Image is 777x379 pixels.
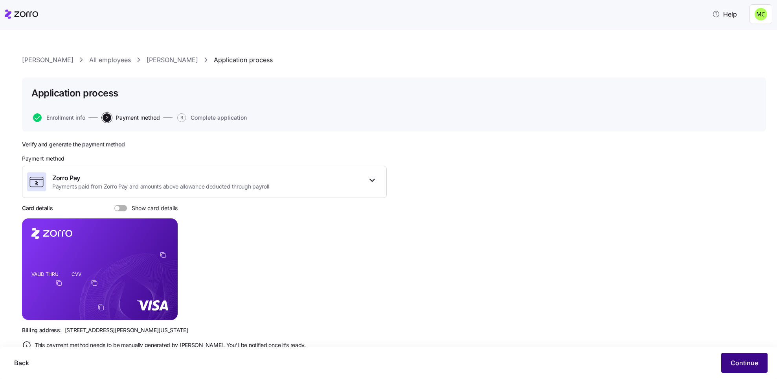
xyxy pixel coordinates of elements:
button: Continue [721,353,768,373]
span: Payment method [116,115,160,120]
img: fb6fbd1e9160ef83da3948286d18e3ea [755,8,767,20]
h2: Verify and generate the payment method [22,141,387,148]
button: 2Payment method [103,113,160,122]
span: Complete application [191,115,247,120]
a: Enrollment info [31,113,85,122]
span: Continue [731,358,758,368]
button: copy-to-clipboard [160,251,167,259]
span: Show card details [127,205,178,211]
span: Billing address: [22,326,62,334]
span: 2 [103,113,111,122]
span: [STREET_ADDRESS][PERSON_NAME][US_STATE] [65,326,188,334]
button: 3Complete application [177,113,247,122]
span: Zorro Pay [52,173,269,183]
a: 3Complete application [176,113,247,122]
button: copy-to-clipboard [91,279,98,287]
span: This payment method needs to be manually generated by [PERSON_NAME]. You’ll be notified once it’s... [35,341,306,349]
span: Payment method [22,155,64,163]
button: Help [706,6,743,22]
a: Application process [214,55,273,65]
button: copy-to-clipboard [55,279,62,287]
a: All employees [89,55,131,65]
button: copy-to-clipboard [97,304,105,311]
a: 2Payment method [101,113,160,122]
button: Enrollment info [33,113,85,122]
tspan: VALID THRU [31,271,59,277]
span: Payments paid from Zorro Pay and amounts above allowance deducted through payroll [52,183,269,190]
h1: Application process [31,87,118,99]
span: Back [14,358,29,368]
span: 3 [177,113,186,122]
h3: Card details [22,204,53,212]
button: Back [8,353,35,373]
span: Enrollment info [46,115,85,120]
a: [PERSON_NAME] [147,55,198,65]
a: [PERSON_NAME] [22,55,73,65]
tspan: CVV [72,271,81,277]
span: Help [712,9,737,19]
